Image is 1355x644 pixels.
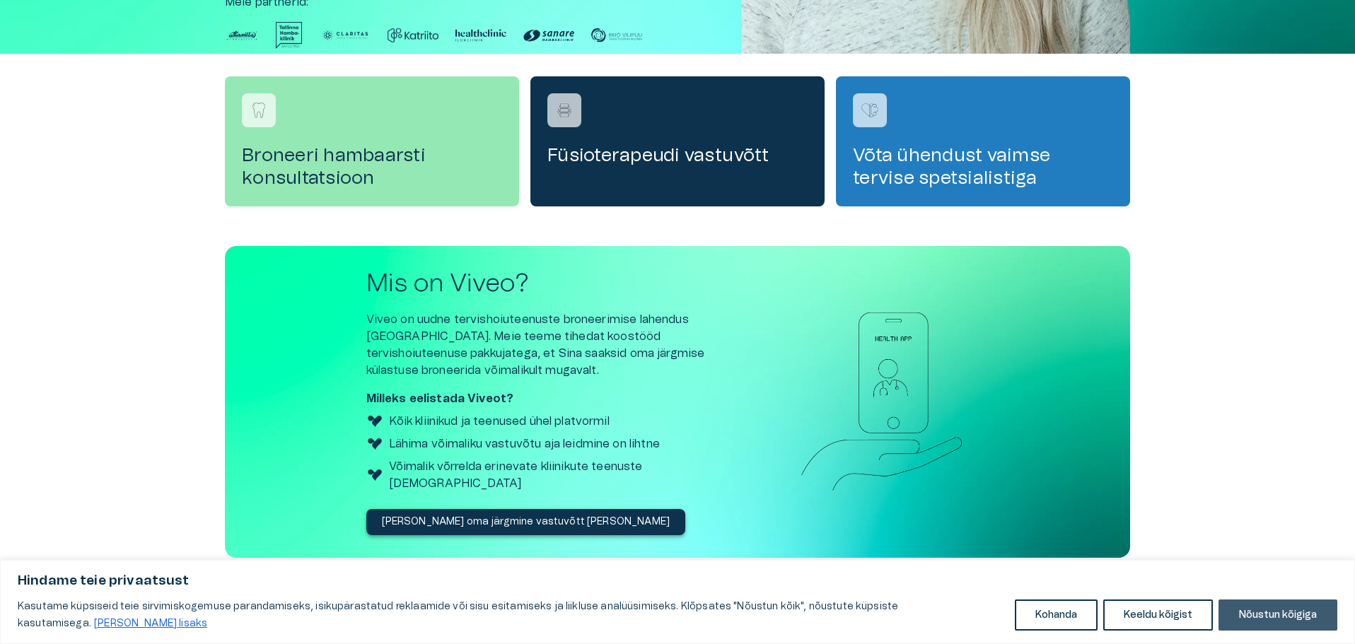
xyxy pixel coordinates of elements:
[18,598,1004,632] p: Kasutame küpsiseid teie sirvimiskogemuse parandamiseks, isikupärastatud reklaamide või sisu esita...
[547,144,808,167] h4: Füsioterapeudi vastuvõtt
[1103,599,1213,631] button: Keeldu kõigist
[389,435,660,452] p: Lähima võimaliku vastuvõtu aja leidmine on lihtne
[366,435,383,452] img: Viveo logo
[366,413,383,430] img: Viveo logo
[554,100,575,121] img: Füsioterapeudi vastuvõtt logo
[591,22,642,49] img: Partner logo
[366,269,741,299] h2: Mis on Viveo?
[382,515,670,529] p: [PERSON_NAME] oma järgmine vastuvõtt [PERSON_NAME]
[1219,599,1337,631] button: Nõustun kõigiga
[853,144,1113,189] h4: Võta ühendust vaimse tervise spetsialistiga
[836,76,1130,206] a: Navigate to service booking
[366,467,383,484] img: Viveo logo
[1015,599,1098,631] button: Kohanda
[320,22,371,49] img: Partner logo
[388,22,438,49] img: Partner logo
[523,22,574,49] img: Partner logo
[242,144,502,189] h4: Broneeri hambaarsti konsultatsioon
[225,22,259,49] img: Partner logo
[389,413,610,430] p: Kõik kliinikud ja teenused ühel platvormil
[225,76,519,206] a: Navigate to service booking
[276,22,303,49] img: Partner logo
[366,311,741,379] p: Viveo on uudne tervishoiuteenuste broneerimise lahendus [GEOGRAPHIC_DATA]. Meie teeme tihedat koo...
[72,11,93,23] span: Help
[389,458,741,492] p: Võimalik võrrelda erinevate kliinikute teenuste [DEMOGRAPHIC_DATA]
[93,618,208,629] a: Loe lisaks
[455,22,506,49] img: Partner logo
[366,390,741,407] p: Milleks eelistada Viveot?
[530,76,825,206] a: Navigate to service booking
[248,100,269,121] img: Broneeri hambaarsti konsultatsioon logo
[859,100,880,121] img: Võta ühendust vaimse tervise spetsialistiga logo
[366,509,686,535] button: [PERSON_NAME] oma järgmine vastuvõtt [PERSON_NAME]
[18,573,1337,590] p: Hindame teie privaatsust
